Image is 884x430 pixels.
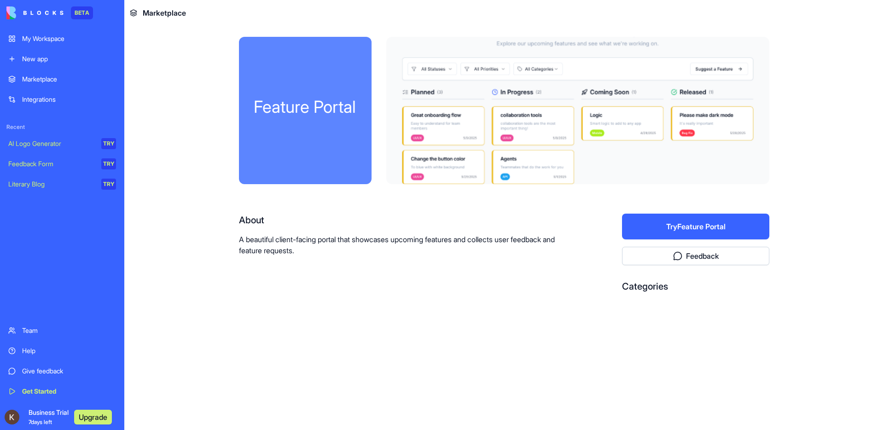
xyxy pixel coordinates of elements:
[239,234,563,256] p: A beautiful client-facing portal that showcases upcoming features and collects user feedback and ...
[622,214,769,239] button: TryFeature Portal
[3,175,122,193] a: Literary BlogTRY
[6,6,93,19] a: BETA
[622,247,769,265] button: Feedback
[8,180,95,189] div: Literary Blog
[3,382,122,401] a: Get Started
[3,342,122,360] a: Help
[239,214,563,227] div: About
[101,179,116,190] div: TRY
[8,159,95,169] div: Feedback Form
[22,75,116,84] div: Marketplace
[101,138,116,149] div: TRY
[143,7,186,18] span: Marketplace
[3,362,122,380] a: Give feedback
[22,366,116,376] div: Give feedback
[3,50,122,68] a: New app
[3,321,122,340] a: Team
[22,387,116,396] div: Get Started
[29,418,52,425] span: 7 days left
[6,6,64,19] img: logo
[622,280,769,293] div: Categories
[101,158,116,169] div: TRY
[3,29,122,48] a: My Workspace
[3,155,122,173] a: Feedback FormTRY
[22,346,116,355] div: Help
[3,70,122,88] a: Marketplace
[29,408,69,426] span: Business Trial
[22,54,116,64] div: New app
[22,34,116,43] div: My Workspace
[5,410,19,424] img: ACg8ocLSAWAxu9EE0JPB9YtjIWRXPlQ2KVqI7J9hYb0FwxTIuspytw=s96-c
[8,139,95,148] div: AI Logo Generator
[71,6,93,19] div: BETA
[74,410,112,424] button: Upgrade
[22,95,116,104] div: Integrations
[254,98,357,116] div: Feature Portal
[22,326,116,335] div: Team
[3,134,122,153] a: AI Logo GeneratorTRY
[3,123,122,131] span: Recent
[3,90,122,109] a: Integrations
